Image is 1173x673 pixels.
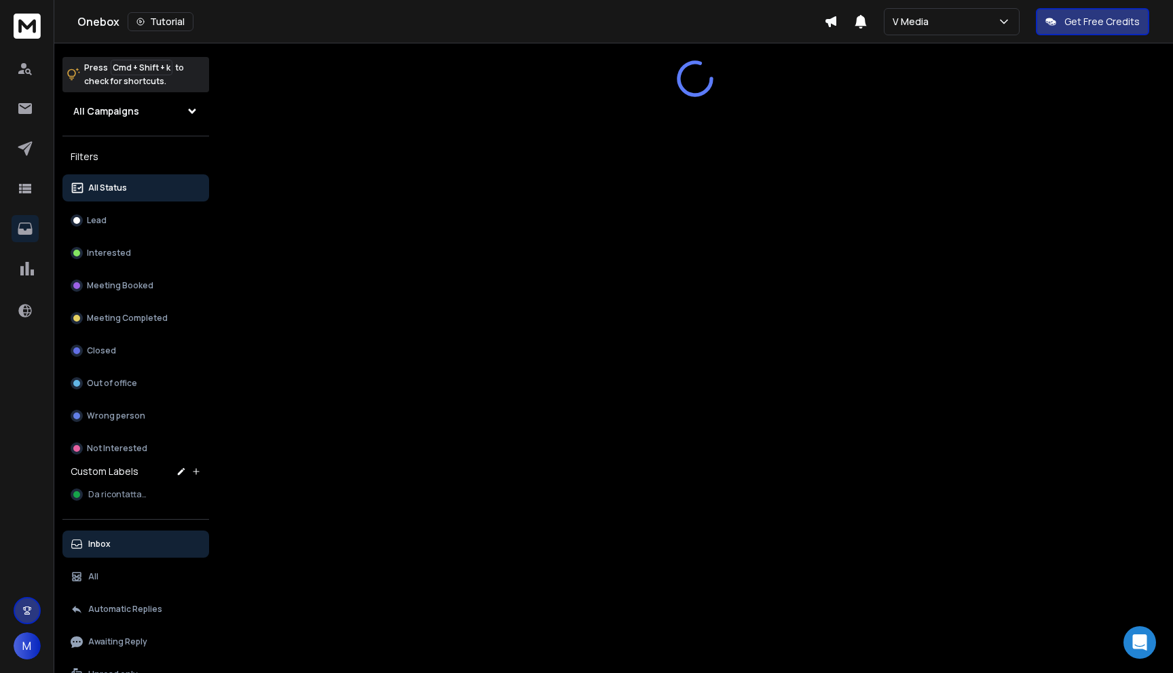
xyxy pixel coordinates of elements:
[73,104,139,118] h1: All Campaigns
[88,604,162,615] p: Automatic Replies
[88,636,147,647] p: Awaiting Reply
[88,571,98,582] p: All
[111,60,172,75] span: Cmd + Shift + k
[14,632,41,659] button: M
[87,345,116,356] p: Closed
[62,531,209,558] button: Inbox
[1064,15,1140,28] p: Get Free Credits
[62,207,209,234] button: Lead
[62,147,209,166] h3: Filters
[62,628,209,655] button: Awaiting Reply
[87,313,168,324] p: Meeting Completed
[62,402,209,429] button: Wrong person
[88,539,111,550] p: Inbox
[62,272,209,299] button: Meeting Booked
[87,443,147,454] p: Not Interested
[88,182,127,193] p: All Status
[71,465,138,478] h3: Custom Labels
[62,98,209,125] button: All Campaigns
[62,481,209,508] button: Da ricontattare
[62,337,209,364] button: Closed
[87,280,153,291] p: Meeting Booked
[1123,626,1156,659] div: Open Intercom Messenger
[62,435,209,462] button: Not Interested
[128,12,193,31] button: Tutorial
[84,61,184,88] p: Press to check for shortcuts.
[88,489,149,500] span: Da ricontattare
[62,370,209,397] button: Out of office
[62,305,209,332] button: Meeting Completed
[62,239,209,267] button: Interested
[77,12,824,31] div: Onebox
[87,378,137,389] p: Out of office
[62,563,209,590] button: All
[62,596,209,623] button: Automatic Replies
[893,15,934,28] p: V Media
[87,215,107,226] p: Lead
[87,410,145,421] p: Wrong person
[87,248,131,258] p: Interested
[1036,8,1149,35] button: Get Free Credits
[62,174,209,201] button: All Status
